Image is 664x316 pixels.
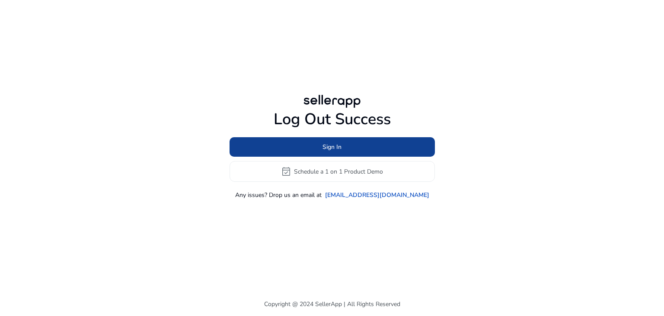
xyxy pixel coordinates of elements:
[230,161,435,182] button: event_availableSchedule a 1 on 1 Product Demo
[281,166,291,177] span: event_available
[230,110,435,129] h1: Log Out Success
[230,137,435,157] button: Sign In
[325,190,429,200] a: [EMAIL_ADDRESS][DOMAIN_NAME]
[322,142,342,152] span: Sign In
[235,190,322,200] p: Any issues? Drop us an email at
